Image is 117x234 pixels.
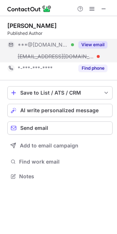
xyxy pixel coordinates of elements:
[78,65,107,72] button: Reveal Button
[78,41,107,48] button: Reveal Button
[20,125,48,131] span: Send email
[20,90,100,96] div: Save to List / ATS / CRM
[7,104,113,117] button: AI write personalized message
[7,139,113,152] button: Add to email campaign
[20,143,78,149] span: Add to email campaign
[7,86,113,99] button: save-profile-one-click
[7,171,113,182] button: Notes
[7,22,57,29] div: [PERSON_NAME]
[20,107,99,113] span: AI write personalized message
[7,157,113,167] button: Find work email
[18,41,68,48] span: ***@[DOMAIN_NAME]
[7,30,113,37] div: Published Author
[7,121,113,135] button: Send email
[19,173,110,180] span: Notes
[19,158,110,165] span: Find work email
[18,53,94,60] span: [EMAIL_ADDRESS][DOMAIN_NAME]
[7,4,52,13] img: ContactOut v5.3.10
